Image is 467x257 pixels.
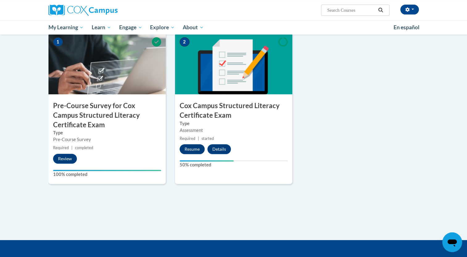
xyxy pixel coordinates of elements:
[53,136,161,143] div: Pre-Course Survey
[48,33,166,94] img: Course Image
[53,129,161,136] label: Type
[88,20,115,35] a: Learn
[180,127,288,134] div: Assessment
[180,37,190,47] span: 2
[53,154,77,164] button: Review
[53,37,63,47] span: 1
[48,101,166,129] h3: Pre-Course Survey for Cox Campus Structured Literacy Certificate Exam
[442,232,462,252] iframe: Button to launch messaging window
[75,145,93,150] span: completed
[202,136,214,141] span: started
[92,24,111,31] span: Learn
[71,145,73,150] span: |
[146,20,179,35] a: Explore
[376,6,385,14] button: Search
[180,160,234,161] div: Your progress
[183,24,204,31] span: About
[180,120,288,127] label: Type
[48,5,166,16] a: Cox Campus
[180,144,205,154] button: Resume
[53,171,161,178] label: 100% completed
[207,144,231,154] button: Details
[400,5,419,14] button: Account Settings
[48,5,118,16] img: Cox Campus
[44,20,88,35] a: My Learning
[53,145,69,150] span: Required
[175,33,292,94] img: Course Image
[48,24,84,31] span: My Learning
[115,20,146,35] a: Engage
[394,24,419,31] span: En español
[150,24,175,31] span: Explore
[180,161,288,168] label: 50% completed
[198,136,199,141] span: |
[175,101,292,120] h3: Cox Campus Structured Literacy Certificate Exam
[39,20,428,35] div: Main menu
[327,6,376,14] input: Search Courses
[390,21,423,34] a: En español
[53,170,161,171] div: Your progress
[119,24,142,31] span: Engage
[180,136,195,141] span: Required
[179,20,208,35] a: About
